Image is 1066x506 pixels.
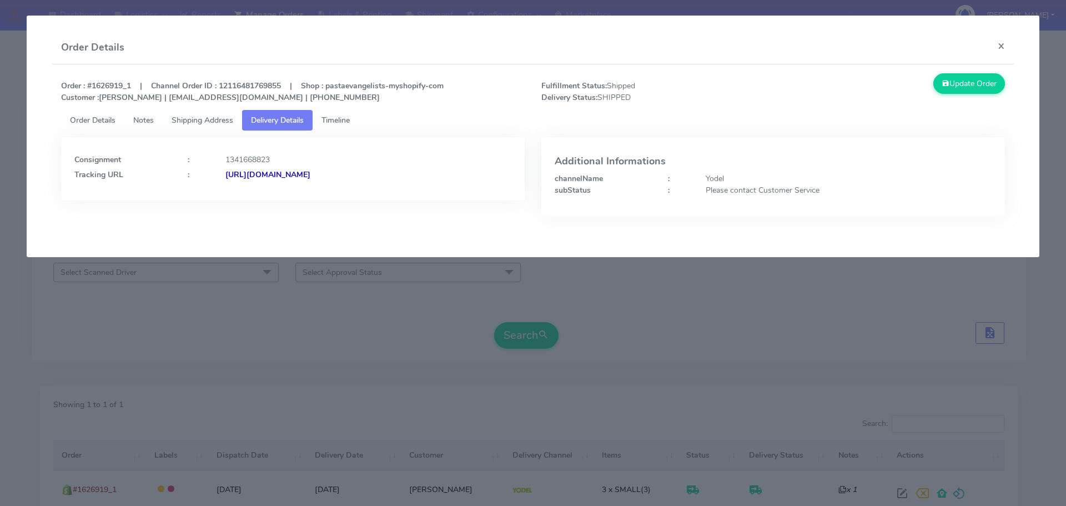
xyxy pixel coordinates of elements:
strong: subStatus [555,185,591,196]
ul: Tabs [61,110,1005,131]
button: Close [989,31,1014,61]
button: Update Order [933,73,1005,94]
strong: : [188,154,189,165]
strong: Fulfillment Status: [541,81,607,91]
span: Timeline [321,115,350,126]
div: Yodel [697,173,1000,184]
span: Order Details [70,115,115,126]
span: Delivery Details [251,115,304,126]
div: Please contact Customer Service [697,184,1000,196]
strong: [URL][DOMAIN_NAME] [225,169,310,180]
h4: Order Details [61,40,124,55]
span: Notes [133,115,154,126]
strong: Consignment [74,154,121,165]
strong: channelName [555,173,603,184]
strong: Tracking URL [74,169,123,180]
strong: : [668,173,670,184]
span: Shipped SHIPPED [533,80,773,103]
div: 1341668823 [217,154,520,166]
span: Shipping Address [172,115,233,126]
strong: Delivery Status: [541,92,597,103]
h4: Additional Informations [555,156,992,167]
strong: Order : #1626919_1 | Channel Order ID : 12116481769855 | Shop : pastaevangelists-myshopify-com [P... [61,81,444,103]
strong: Customer : [61,92,99,103]
strong: : [188,169,189,180]
strong: : [668,185,670,196]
